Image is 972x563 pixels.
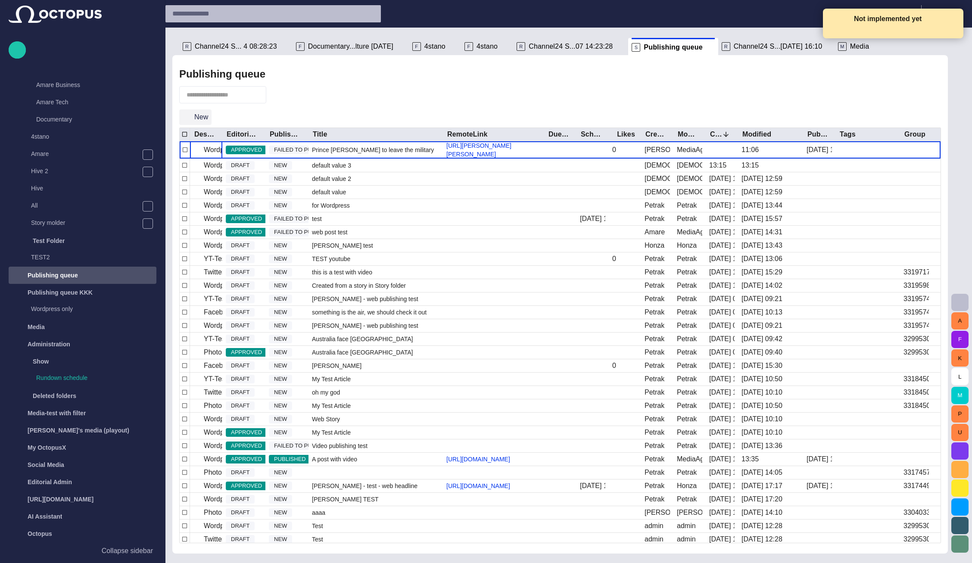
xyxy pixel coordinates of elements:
p: Amare Tech [36,98,156,106]
div: Petrak [645,468,664,477]
span: NEW [269,174,292,183]
div: 02/09 12:59 [741,187,782,197]
div: Petrak [677,294,697,304]
span: NEW [269,295,292,303]
p: S [632,43,640,52]
div: Petrak [677,214,697,224]
p: Media-test with filter [28,409,86,417]
div: Petrak [645,441,664,451]
div: Petrak [645,454,664,464]
div: 3317457502 [903,468,929,477]
span: Channel24 S...[DATE] 16:10 [734,42,822,51]
span: FAILED TO PUBLISH [269,228,333,236]
div: 22/07 10:10 [741,388,782,397]
div: Vedra [677,187,702,197]
div: Petrak [645,361,664,370]
div: Varga [645,508,670,517]
div: [URL][DOMAIN_NAME] [9,491,156,508]
div: 19/05 09:42 [741,334,782,344]
div: Honza [645,241,664,250]
div: 19/05 09:40 [709,348,735,357]
div: 07/05 10:50 [709,374,735,384]
div: 3319574702 [903,321,929,330]
div: FDocumentary...lture [DATE] [293,38,409,55]
div: 01/09 14:31 [741,227,782,237]
div: 20/08 12:50 [709,227,735,237]
p: F [412,42,421,51]
div: Petrak [677,374,697,384]
div: Vedra [645,187,670,197]
span: default value 2 [312,174,351,183]
div: Petrak [677,388,697,397]
div: Created [710,130,731,139]
p: Amare Business [36,81,156,89]
div: Petrak [645,348,664,357]
div: 20/05 09:21 [709,321,735,330]
div: 25/08 15:20 [580,481,605,491]
span: NEW [269,161,292,170]
div: All [14,198,156,215]
span: NEW [269,281,292,290]
p: Documentary [36,115,156,124]
div: 07/05 10:50 [709,388,735,397]
span: FAILED TO PUBLISH [269,215,333,223]
div: Petrak [677,254,697,264]
div: Publishing status [270,130,302,139]
span: NEW [269,335,292,343]
p: Wordpress Reunion [204,227,265,237]
div: 3319717002 [903,268,929,277]
div: 4stano [14,129,156,146]
span: NEW [269,321,292,330]
div: 24/10/2024 12:28 [709,521,735,531]
div: admin [677,535,696,544]
div: Vedra [645,174,670,184]
div: admin [645,535,664,544]
button: SV [927,5,967,21]
div: Title [313,130,327,139]
div: 3319574702 [903,294,929,304]
div: RemoteLink [447,130,488,139]
div: 23/07 13:06 [741,254,782,264]
div: 30/04 11:11 [807,481,832,491]
span: FAILED TO PUBLISH [269,146,333,154]
p: Publishing queue KKK [28,288,93,297]
div: 13:15 [709,161,726,170]
div: 26/11/2024 14:10 [709,508,735,517]
span: DRAFT [226,255,255,263]
div: Petrak [677,321,697,330]
div: MediaAgent [677,454,702,464]
span: Publishing queue [644,43,702,52]
div: 28/04 12:37 [709,481,735,491]
span: Martin honza test [312,241,373,250]
div: 11:06 [741,145,759,155]
span: DRAFT [226,308,255,317]
span: APPROVED [226,228,267,236]
div: Media-test with filter [9,404,156,422]
span: 4stano [424,42,445,51]
p: Rundown schedule [36,373,156,382]
div: Petrak [677,334,697,344]
div: 28/04 14:05 [709,468,735,477]
div: 20/05 09:21 [741,321,782,330]
div: 02/09 17:17 [741,481,782,491]
p: F [296,42,305,51]
span: NEW [269,268,292,277]
span: APPROVED [226,215,267,223]
div: Petrak [677,308,697,317]
div: 07/05 10:50 [741,401,782,411]
a: [URL][DOMAIN_NAME] [443,455,514,463]
div: Petrak [677,428,697,437]
p: Wordpress Reunion [204,145,265,155]
div: RChannel24 S...[DATE] 16:10 [718,38,835,55]
div: 3299530803 [903,334,929,344]
div: Petrak [645,214,664,224]
div: Octopus [9,525,156,542]
span: TEST youtube [312,255,350,263]
div: 29/08 13:44 [741,201,782,210]
div: Hive 2 [14,163,156,180]
div: Vedra [645,161,670,170]
div: Editorial status [227,130,259,139]
div: Publishing queue [9,267,156,284]
button: F [951,331,969,348]
div: SPublishing queue [628,38,718,55]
